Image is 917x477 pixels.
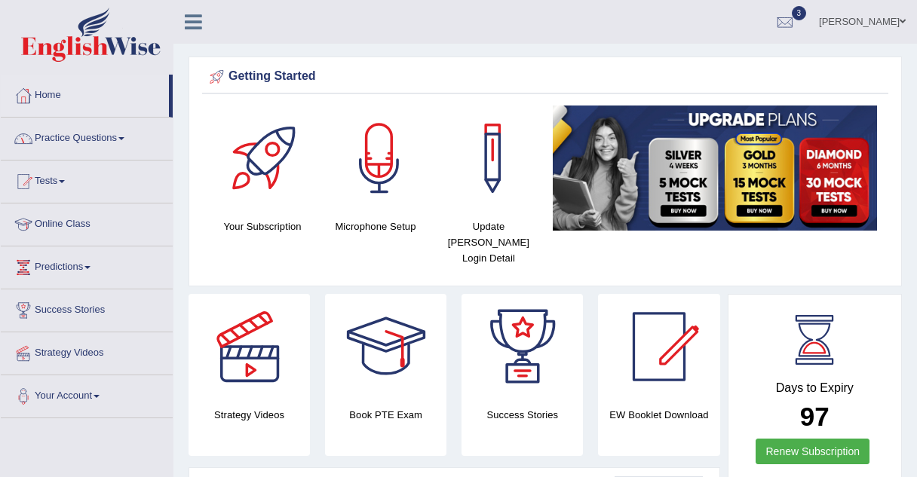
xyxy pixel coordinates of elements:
[800,402,830,431] b: 97
[1,289,173,327] a: Success Stories
[325,407,446,423] h4: Book PTE Exam
[189,407,310,423] h4: Strategy Videos
[1,75,169,112] a: Home
[1,203,173,241] a: Online Class
[792,6,807,20] span: 3
[745,381,885,395] h4: Days to Expiry
[213,219,311,234] h4: Your Subscription
[206,66,885,88] div: Getting Started
[598,407,719,423] h4: EW Booklet Download
[1,161,173,198] a: Tests
[1,332,173,370] a: Strategy Videos
[462,407,583,423] h4: Success Stories
[1,375,173,413] a: Your Account
[440,219,538,266] h4: Update [PERSON_NAME] Login Detail
[1,246,173,284] a: Predictions
[756,439,869,464] a: Renew Subscription
[553,105,877,231] img: small5.jpg
[1,118,173,155] a: Practice Questions
[327,219,425,234] h4: Microphone Setup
